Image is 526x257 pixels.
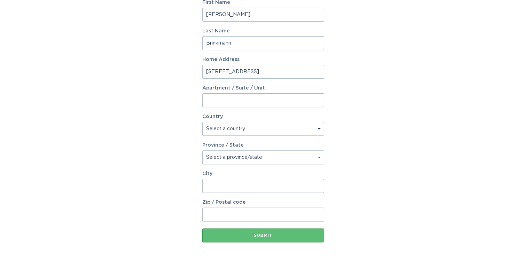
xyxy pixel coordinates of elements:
[202,29,324,33] label: Last Name
[202,171,324,176] label: City
[202,114,223,119] label: Country
[202,57,324,62] label: Home Address
[202,200,324,205] label: Zip / Postal code
[206,233,321,237] div: Submit
[202,143,244,148] label: Province / State
[202,86,324,91] label: Apartment / Suite / Unit
[202,228,324,242] button: Submit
